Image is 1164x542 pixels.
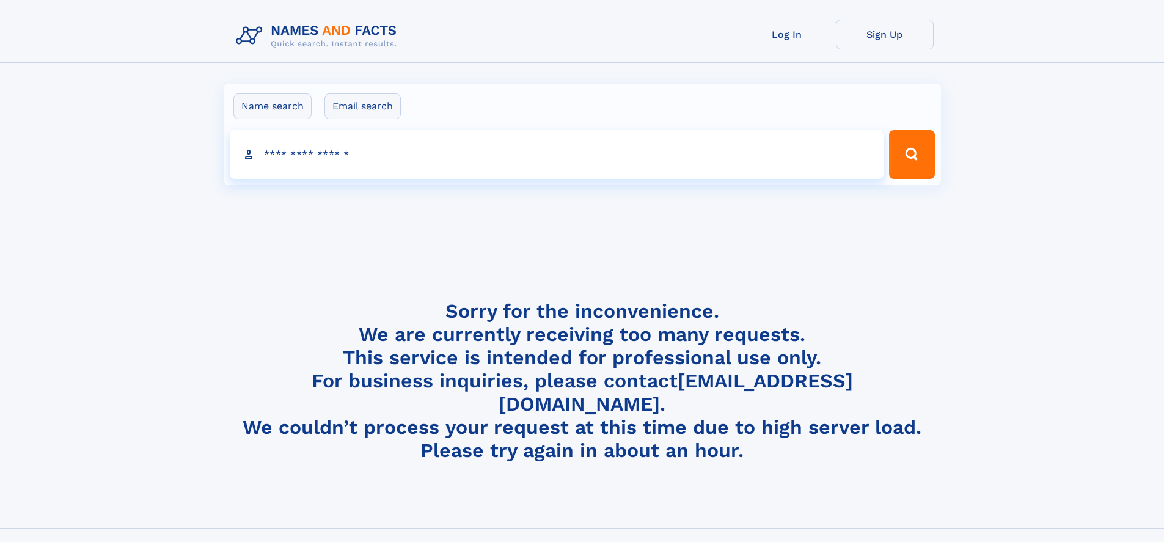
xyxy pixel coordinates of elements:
[836,20,934,49] a: Sign Up
[231,20,407,53] img: Logo Names and Facts
[230,130,884,179] input: search input
[233,93,312,119] label: Name search
[738,20,836,49] a: Log In
[231,299,934,463] h4: Sorry for the inconvenience. We are currently receiving too many requests. This service is intend...
[324,93,401,119] label: Email search
[499,369,853,416] a: [EMAIL_ADDRESS][DOMAIN_NAME]
[889,130,934,179] button: Search Button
